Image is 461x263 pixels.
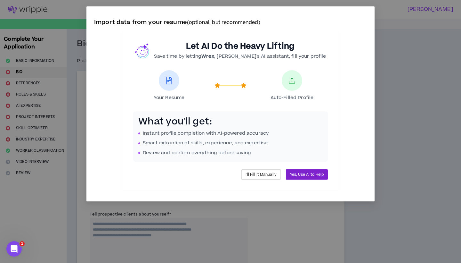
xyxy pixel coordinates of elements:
iframe: Intercom live chat [6,241,22,257]
span: Auto-Filled Profile [271,95,314,101]
p: Import data from your resume [94,18,367,27]
button: Yes, Use AI to Help [286,169,328,180]
p: Save time by letting , [PERSON_NAME]'s AI assistant, fill your profile [154,53,326,60]
span: Yes, Use AI to Help [290,172,324,178]
img: wrex.png [135,43,150,58]
li: Smart extraction of skills, experience, and expertise [138,140,323,147]
button: I'll Fill It Manually [241,169,281,180]
h2: Let AI Do the Heavy Lifting [154,41,326,52]
span: star [241,83,247,89]
span: Your Resume [154,95,185,101]
small: (optional, but recommended) [187,19,260,26]
li: Review and confirm everything before saving [138,149,323,157]
span: I'll Fill It Manually [246,172,277,178]
b: Wrex [201,53,214,60]
button: Close [357,6,375,24]
span: file-text [165,77,173,84]
li: Instant profile completion with AI-powered accuracy [138,130,323,137]
span: star [214,83,220,89]
span: upload [288,77,296,84]
h3: What you'll get: [138,116,323,127]
span: 1 [20,241,25,246]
